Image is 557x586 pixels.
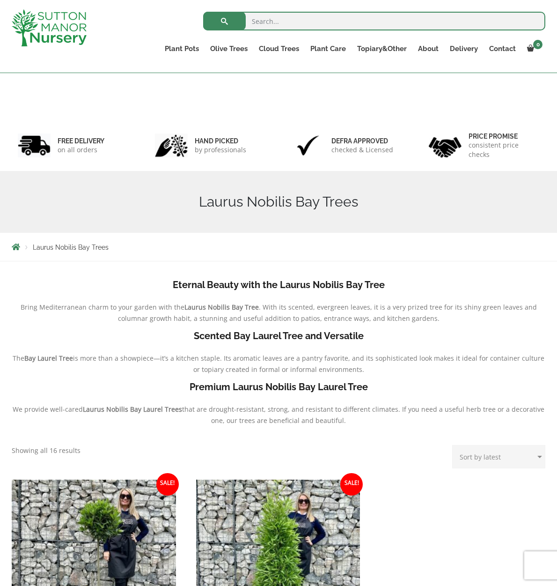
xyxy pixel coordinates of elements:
[13,354,24,363] span: The
[194,330,364,341] b: Scented Bay Laurel Tree and Versatile
[156,473,179,496] span: Sale!
[203,12,545,30] input: Search...
[292,134,324,157] img: 3.jpg
[469,141,540,159] p: consistent price checks
[12,445,81,456] p: Showing all 16 results
[24,354,73,363] b: Bay Laurel Tree
[412,42,444,55] a: About
[58,145,104,155] p: on all orders
[352,42,412,55] a: Topiary&Other
[533,40,542,49] span: 0
[12,243,545,251] nav: Breadcrumbs
[331,137,393,145] h6: Defra approved
[12,9,87,46] img: logo
[184,303,259,312] b: Laurus Nobilis Bay Tree
[452,445,545,468] select: Shop order
[305,42,352,55] a: Plant Care
[429,131,462,160] img: 4.jpg
[33,244,109,251] span: Laurus Nobilis Bay Trees
[331,145,393,155] p: checked & Licensed
[118,303,537,323] span: . With its scented, evergreen leaves, it is a very prized tree for its shiny green leaves and col...
[182,405,544,425] span: that are drought-resistant, strong, and resistant to different climates. If you need a useful her...
[340,473,363,496] span: Sale!
[195,145,246,155] p: by professionals
[469,132,540,141] h6: Price promise
[195,137,246,145] h6: hand picked
[205,42,253,55] a: Olive Trees
[12,193,545,210] h1: Laurus Nobilis Bay Trees
[13,405,83,414] span: We provide well-cared
[521,42,545,55] a: 0
[83,405,182,414] b: Laurus Nobilis Bay Laurel Trees
[155,134,188,157] img: 2.jpg
[190,381,368,393] b: Premium Laurus Nobilis Bay Laurel Tree
[58,137,104,145] h6: FREE DELIVERY
[253,42,305,55] a: Cloud Trees
[18,134,51,157] img: 1.jpg
[444,42,484,55] a: Delivery
[159,42,205,55] a: Plant Pots
[21,303,184,312] span: Bring Mediterranean charm to your garden with the
[173,279,385,290] b: Eternal Beauty with the Laurus Nobilis Bay Tree
[484,42,521,55] a: Contact
[73,354,544,374] span: is more than a showpiece—it’s a kitchen staple. Its aromatic leaves are a pantry favorite, and it...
